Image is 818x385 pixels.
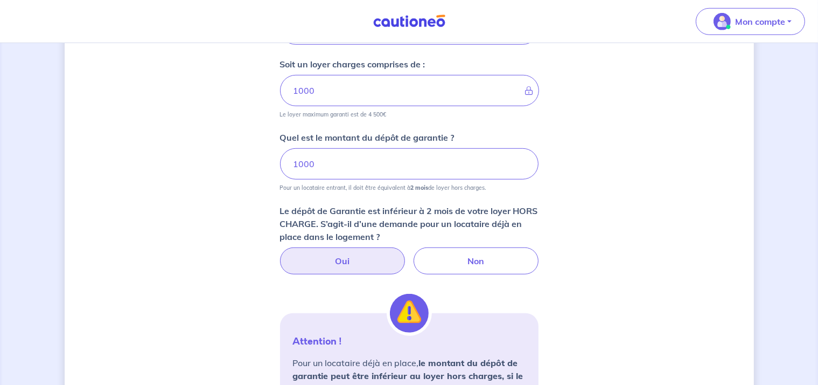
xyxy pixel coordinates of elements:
img: illu_alert.svg [390,294,429,333]
img: Cautioneo [369,15,450,28]
strong: 2 mois [411,184,429,191]
p: Soit un loyer charges comprises de : [280,58,425,71]
img: illu_account_valid_menu.svg [714,13,731,30]
p: Attention ! [293,335,526,348]
p: Pour un locataire entrant, il doit être équivalent à de loyer hors charges. [280,184,486,191]
p: Le loyer maximum garanti est de 4 500€ [280,111,387,118]
label: Non [414,247,539,274]
p: Mon compte [735,15,785,28]
label: Oui [280,247,405,274]
input: - € [280,75,539,106]
input: 750€ [280,148,539,180]
button: illu_account_valid_menu.svgMon compte [696,8,805,35]
p: Le dépôt de Garantie est inférieur à 2 mois de votre loyer HORS CHARGE. S’agit-il d’une demande p... [280,204,539,243]
p: Quel est le montant du dépôt de garantie ? [280,131,455,144]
